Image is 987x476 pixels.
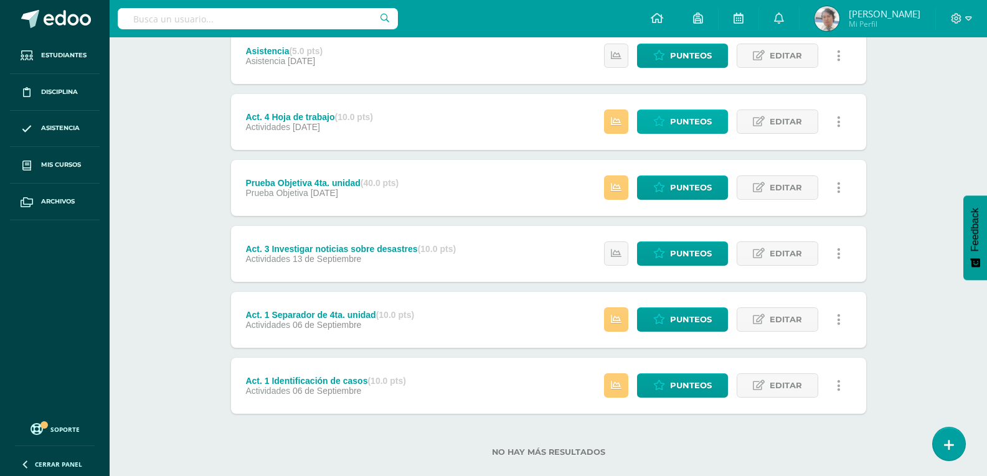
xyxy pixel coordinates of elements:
[245,188,308,198] span: Prueba Objetiva
[770,110,802,133] span: Editar
[245,386,290,396] span: Actividades
[970,208,981,251] span: Feedback
[670,308,712,331] span: Punteos
[770,308,802,331] span: Editar
[849,7,920,20] span: [PERSON_NAME]
[376,310,414,320] strong: (10.0 pts)
[670,374,712,397] span: Punteos
[41,123,80,133] span: Asistencia
[770,374,802,397] span: Editar
[245,56,285,66] span: Asistencia
[670,242,712,265] span: Punteos
[637,241,728,266] a: Punteos
[770,176,802,199] span: Editar
[10,74,100,111] a: Disciplina
[41,87,78,97] span: Disciplina
[41,160,81,170] span: Mis cursos
[293,386,362,396] span: 06 de Septiembre
[245,376,406,386] div: Act. 1 Identificación de casos
[15,420,95,437] a: Soporte
[770,242,802,265] span: Editar
[637,44,728,68] a: Punteos
[770,44,802,67] span: Editar
[637,307,728,332] a: Punteos
[41,197,75,207] span: Archivos
[418,244,456,254] strong: (10.0 pts)
[637,373,728,398] a: Punteos
[288,56,315,66] span: [DATE]
[311,188,338,198] span: [DATE]
[293,320,362,330] span: 06 de Septiembre
[367,376,405,386] strong: (10.0 pts)
[670,44,712,67] span: Punteos
[10,184,100,220] a: Archivos
[50,425,80,434] span: Soporte
[245,112,373,122] div: Act. 4 Hoja de trabajo
[849,19,920,29] span: Mi Perfil
[670,110,712,133] span: Punteos
[245,244,456,254] div: Act. 3 Investigar noticias sobre desastres
[231,447,866,457] label: No hay más resultados
[245,254,290,264] span: Actividades
[35,460,82,469] span: Cerrar panel
[245,310,414,320] div: Act. 1 Separador de 4ta. unidad
[335,112,373,122] strong: (10.0 pts)
[963,195,987,280] button: Feedback - Mostrar encuesta
[361,178,399,188] strong: (40.0 pts)
[245,46,323,56] div: Asistencia
[10,111,100,147] a: Asistencia
[245,320,290,330] span: Actividades
[289,46,323,56] strong: (5.0 pts)
[10,147,100,184] a: Mis cursos
[815,6,839,31] img: 0ef733da29ec94f0094508acb8ecabfe.png
[293,254,362,264] span: 13 de Septiembre
[245,122,290,132] span: Actividades
[670,176,712,199] span: Punteos
[637,175,728,200] a: Punteos
[10,37,100,74] a: Estudiantes
[245,178,399,188] div: Prueba Objetiva 4ta. unidad
[293,122,320,132] span: [DATE]
[637,110,728,134] a: Punteos
[118,8,398,29] input: Busca un usuario...
[41,50,87,60] span: Estudiantes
